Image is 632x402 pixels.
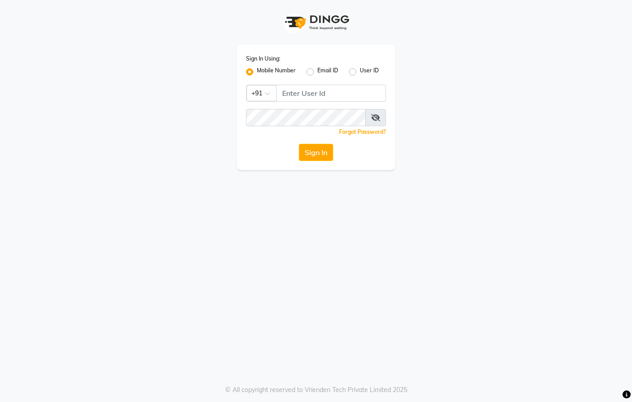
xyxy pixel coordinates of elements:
[339,128,386,135] a: Forgot Password?
[360,66,379,77] label: User ID
[280,9,352,36] img: logo1.svg
[246,55,280,63] label: Sign In Using:
[276,85,386,102] input: Username
[317,66,338,77] label: Email ID
[299,144,333,161] button: Sign In
[257,66,296,77] label: Mobile Number
[246,109,366,126] input: Username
